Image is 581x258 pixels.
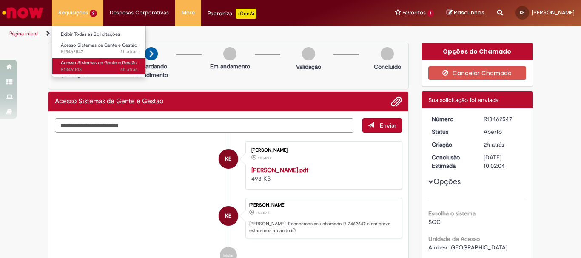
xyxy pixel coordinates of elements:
a: Aberto R13461518 : Acesso Sistemas de Gente e Gestão [52,58,146,74]
div: Padroniza [208,9,256,19]
span: Rascunhos [454,9,484,17]
dt: Número [425,115,478,123]
span: Favoritos [402,9,426,17]
span: [PERSON_NAME] [532,9,575,16]
dt: Status [425,128,478,136]
p: Concluído [374,62,401,71]
span: 2h atrás [120,48,137,55]
a: [PERSON_NAME].pdf [251,166,308,174]
div: 29/08/2025 14:02:01 [484,140,523,149]
button: Adicionar anexos [391,96,402,107]
span: 2 [90,10,97,17]
div: KATIUSCIA SANTOS EMIDIO [219,206,238,226]
div: Aberto [484,128,523,136]
p: [PERSON_NAME]! Recebemos seu chamado R13462547 e em breve estaremos atuando. [249,221,397,234]
span: Enviar [380,122,396,129]
b: Unidade de Acesso [428,235,480,243]
dt: Conclusão Estimada [425,153,478,170]
a: Rascunhos [447,9,484,17]
dt: Criação [425,140,478,149]
span: KE [225,206,231,226]
p: Em andamento [210,62,250,71]
li: KATIUSCIA SANTOS EMIDIO [55,198,402,239]
div: Opções do Chamado [422,43,533,60]
div: [PERSON_NAME] [249,203,397,208]
span: Despesas Corporativas [110,9,169,17]
span: 2h atrás [484,141,504,148]
a: Página inicial [9,30,39,37]
h2: Acesso Sistemas de Gente e Gestão Histórico de tíquete [55,98,163,105]
span: 1 [427,10,434,17]
b: Escolha o sistema [428,210,476,217]
img: arrow-next.png [145,47,158,60]
span: Ambev [GEOGRAPHIC_DATA] [428,244,507,251]
img: img-circle-grey.png [223,47,236,60]
span: More [182,9,195,17]
span: SOC [428,218,441,226]
span: 6h atrás [120,66,137,73]
time: 29/08/2025 14:01:42 [258,156,271,161]
time: 29/08/2025 10:34:39 [120,66,137,73]
time: 29/08/2025 14:02:02 [120,48,137,55]
span: Sua solicitação foi enviada [428,96,498,104]
p: Validação [296,62,321,71]
span: Acesso Sistemas de Gente e Gestão [61,42,137,48]
span: 2h atrás [258,156,271,161]
a: Aberto R13462547 : Acesso Sistemas de Gente e Gestão [52,41,146,57]
p: +GenAi [236,9,256,19]
span: KE [520,10,525,15]
span: Acesso Sistemas de Gente e Gestão [61,60,137,66]
a: Exibir Todas as Solicitações [52,30,146,39]
div: 498 KB [251,166,393,183]
span: 2h atrás [256,210,269,215]
button: Cancelar Chamado [428,66,527,80]
img: img-circle-grey.png [381,47,394,60]
span: Requisições [58,9,88,17]
span: R13461518 [61,66,137,73]
ul: Requisições [52,26,146,77]
time: 29/08/2025 14:02:01 [484,141,504,148]
div: [PERSON_NAME] [251,148,393,153]
img: img-circle-grey.png [302,47,315,60]
img: ServiceNow [1,4,45,21]
span: KE [225,149,231,169]
p: Aguardando atendimento [131,62,172,79]
button: Enviar [362,118,402,133]
div: [DATE] 10:02:04 [484,153,523,170]
time: 29/08/2025 14:02:01 [256,210,269,215]
div: KATIUSCIA SANTOS EMIDIO [219,149,238,169]
span: R13462547 [61,48,137,55]
div: R13462547 [484,115,523,123]
ul: Trilhas de página [6,26,381,42]
textarea: Digite sua mensagem aqui... [55,118,353,133]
